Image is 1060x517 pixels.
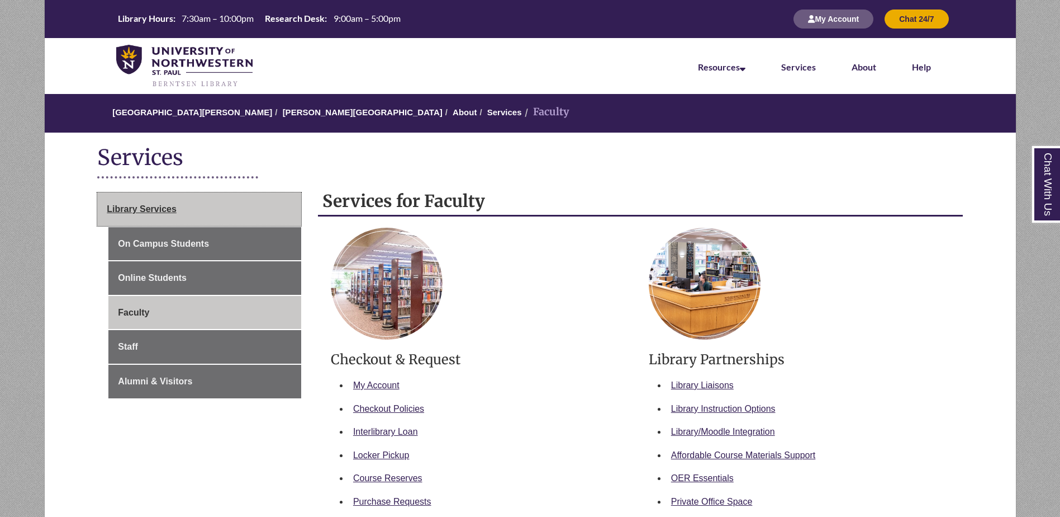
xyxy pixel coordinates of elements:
[852,62,876,72] a: About
[912,62,931,72] a: Help
[331,351,632,368] h3: Checkout & Request
[793,14,873,23] a: My Account
[113,12,405,26] a: Hours Today
[671,450,816,460] a: Affordable Course Materials Support
[108,227,301,261] a: On Campus Students
[108,261,301,295] a: Online Students
[113,12,405,25] table: Hours Today
[885,10,948,29] button: Chat 24/7
[885,14,948,23] a: Chat 24/7
[487,107,522,117] a: Services
[671,497,753,506] a: Private Office Space
[97,192,301,226] a: Library Services
[116,45,253,88] img: UNWSP Library Logo
[334,13,401,23] span: 9:00am – 5:00pm
[353,404,424,413] a: Checkout Policies
[108,365,301,398] a: Alumni & Visitors
[698,62,745,72] a: Resources
[781,62,816,72] a: Services
[182,13,254,23] span: 7:30am – 10:00pm
[353,497,431,506] a: Purchase Requests
[283,107,443,117] a: [PERSON_NAME][GEOGRAPHIC_DATA]
[97,192,301,398] div: Guide Page Menu
[108,330,301,364] a: Staff
[453,107,477,117] a: About
[671,380,734,390] a: Library Liaisons
[353,427,418,436] a: Interlibrary Loan
[353,450,410,460] a: Locker Pickup
[671,427,775,436] a: Library/Moodle Integration
[353,473,422,483] a: Course Reserves
[353,380,400,390] a: My Account
[793,10,873,29] button: My Account
[97,144,962,173] h1: Services
[671,473,734,483] a: OER Essentials
[522,104,569,120] li: Faculty
[318,187,963,217] h2: Services for Faculty
[649,351,950,368] h3: Library Partnerships
[112,107,272,117] a: [GEOGRAPHIC_DATA][PERSON_NAME]
[108,296,301,330] a: Faculty
[107,204,177,214] span: Library Services
[113,12,177,25] th: Library Hours:
[260,12,329,25] th: Research Desk:
[671,404,776,413] a: Library Instruction Options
